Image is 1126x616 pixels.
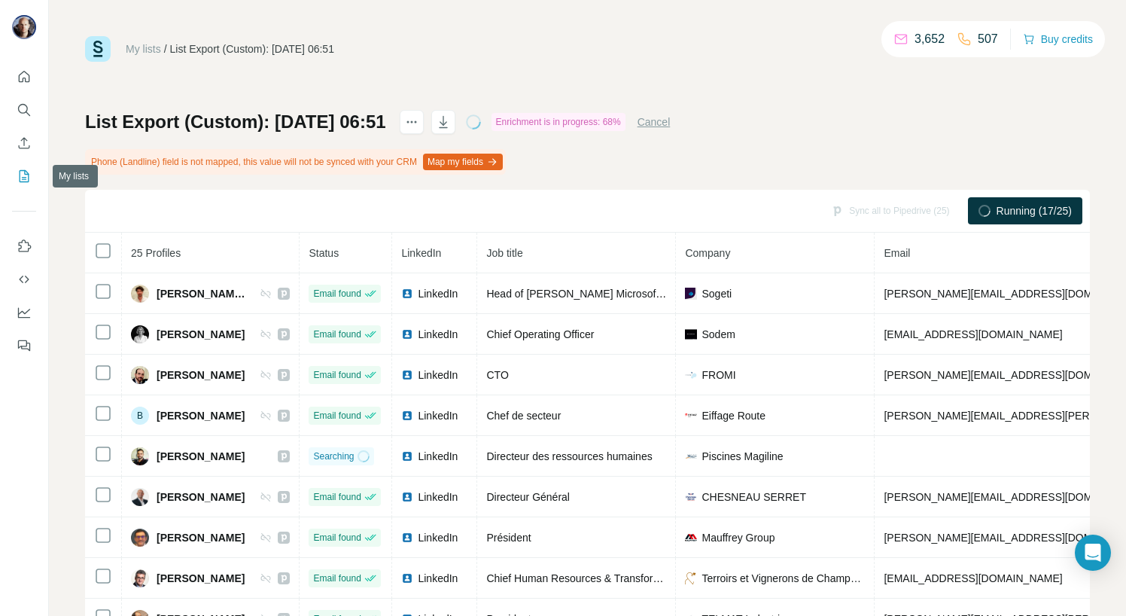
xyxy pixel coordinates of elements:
[131,247,181,259] span: 25 Profiles
[685,288,697,300] img: company-logo
[401,410,413,422] img: LinkedIn logo
[685,572,697,584] img: company-logo
[313,490,361,504] span: Email found
[12,233,36,260] button: Use Surfe on LinkedIn
[401,491,413,503] img: LinkedIn logo
[131,488,149,506] img: Avatar
[12,163,36,190] button: My lists
[157,530,245,545] span: [PERSON_NAME]
[486,491,570,503] span: Directeur Général
[313,450,354,463] span: Searching
[170,41,334,56] div: List Export (Custom): [DATE] 06:51
[313,572,361,585] span: Email found
[701,408,765,423] span: Eiffage Route
[401,247,441,259] span: LinkedIn
[418,489,458,505] span: LinkedIn
[401,328,413,340] img: LinkedIn logo
[418,408,458,423] span: LinkedIn
[701,530,775,545] span: Mauffrey Group
[685,491,697,503] img: company-logo
[401,288,413,300] img: LinkedIn logo
[884,247,910,259] span: Email
[131,529,149,547] img: Avatar
[701,489,805,505] span: CHESNEAU SERRET
[12,130,36,157] button: Enrich CSV
[126,43,161,55] a: My lists
[157,408,245,423] span: [PERSON_NAME]
[701,286,732,301] span: Sogeti
[418,327,458,342] span: LinkedIn
[401,572,413,584] img: LinkedIn logo
[12,266,36,293] button: Use Surfe API
[313,531,361,544] span: Email found
[486,450,652,462] span: Directeur des ressources humaines
[12,15,36,39] img: Avatar
[884,328,1062,340] span: [EMAIL_ADDRESS][DOMAIN_NAME]
[884,572,1062,584] span: [EMAIL_ADDRESS][DOMAIN_NAME]
[157,571,245,586] span: [PERSON_NAME]
[685,413,697,417] img: company-logo
[701,449,783,464] span: Piscines Magiline
[164,41,167,56] li: /
[401,532,413,544] img: LinkedIn logo
[131,569,149,587] img: Avatar
[12,332,36,359] button: Feedback
[418,367,458,383] span: LinkedIn
[418,449,458,464] span: LinkedIn
[12,63,36,90] button: Quick start
[701,571,865,586] span: Terroirs et Vignerons de Champagne
[157,286,245,301] span: [PERSON_NAME] ♠
[12,96,36,124] button: Search
[85,149,506,175] div: Phone (Landline) field is not mapped, this value will not be synced with your CRM
[313,287,361,300] span: Email found
[131,447,149,465] img: Avatar
[486,410,561,422] span: Chef de secteur
[486,247,522,259] span: Job title
[685,532,697,544] img: company-logo
[685,450,697,462] img: company-logo
[486,369,508,381] span: CTO
[486,572,1097,584] span: Chief Human Resources & Transformation Officer TEVC /Champagnes Castelnau, N.[PERSON_NAME] & [PER...
[131,366,149,384] img: Avatar
[401,369,413,381] img: LinkedIn logo
[313,328,361,341] span: Email found
[12,299,36,326] button: Dashboard
[131,325,149,343] img: Avatar
[685,369,697,381] img: company-logo
[486,532,531,544] span: Président
[685,328,697,340] img: company-logo
[978,30,998,48] p: 507
[1023,29,1093,50] button: Buy credits
[157,489,245,505] span: [PERSON_NAME]
[1075,535,1111,571] div: Open Intercom Messenger
[131,285,149,303] img: Avatar
[486,288,691,300] span: Head of [PERSON_NAME] Microsoft Sogeti
[701,327,735,342] span: Sodem
[491,113,625,131] div: Enrichment is in progress: 68%
[309,247,339,259] span: Status
[997,203,1072,218] span: Running (17/25)
[157,449,245,464] span: [PERSON_NAME]
[701,367,735,383] span: FROMI
[157,327,245,342] span: [PERSON_NAME]
[914,30,945,48] p: 3,652
[131,407,149,425] div: B
[85,36,111,62] img: Surfe Logo
[638,114,671,130] button: Cancel
[313,409,361,422] span: Email found
[486,328,594,340] span: Chief Operating Officer
[157,367,245,383] span: [PERSON_NAME]
[418,571,458,586] span: LinkedIn
[401,450,413,462] img: LinkedIn logo
[418,286,458,301] span: LinkedIn
[685,247,730,259] span: Company
[400,110,424,134] button: actions
[85,110,386,134] h1: List Export (Custom): [DATE] 06:51
[313,368,361,382] span: Email found
[423,154,503,170] button: Map my fields
[418,530,458,545] span: LinkedIn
